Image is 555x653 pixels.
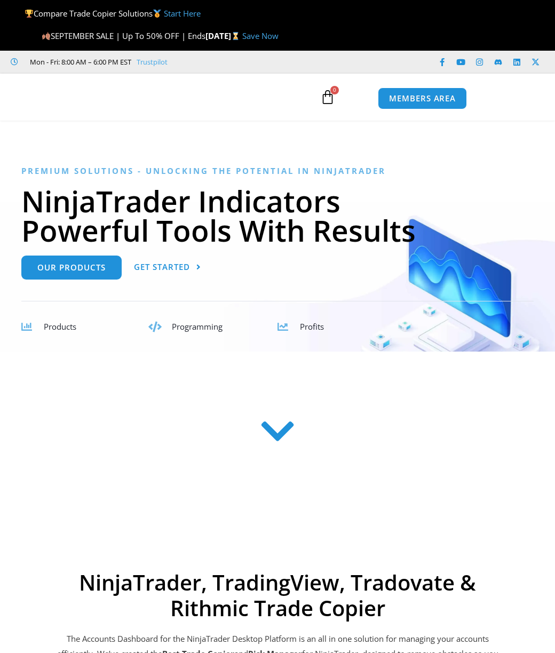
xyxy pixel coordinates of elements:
img: 🥇 [153,10,161,18]
a: Our Products [21,256,122,280]
img: ⌛ [232,32,240,40]
img: 🍂 [42,32,50,40]
span: 0 [330,86,339,94]
span: Products [44,321,76,332]
a: Start Here [164,8,201,19]
a: Save Now [242,30,279,41]
h6: Premium Solutions - Unlocking the Potential in NinjaTrader [21,166,534,176]
h2: NinjaTrader, TradingView, Tradovate & Rithmic Trade Copier [53,570,502,621]
span: SEPTEMBER SALE | Up To 50% OFF | Ends [42,30,205,41]
img: LogoAI | Affordable Indicators – NinjaTrader [72,77,187,116]
span: Get Started [134,263,190,271]
span: Our Products [37,264,106,272]
span: MEMBERS AREA [389,94,456,102]
a: MEMBERS AREA [378,87,467,109]
span: Compare Trade Copier Solutions [25,8,201,19]
a: 0 [304,82,351,113]
span: Mon - Fri: 8:00 AM – 6:00 PM EST [27,55,131,68]
strong: [DATE] [205,30,242,41]
a: Trustpilot [137,55,168,68]
span: Programming [172,321,223,332]
a: Get Started [134,256,201,280]
h1: NinjaTrader Indicators Powerful Tools With Results [21,186,534,245]
span: Profits [300,321,324,332]
img: 🏆 [25,10,33,18]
